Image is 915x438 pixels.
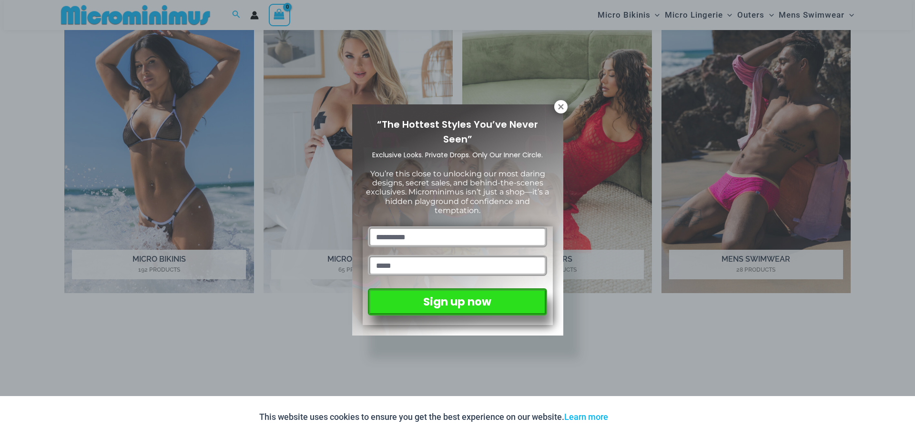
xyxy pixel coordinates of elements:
button: Close [554,100,568,113]
button: Accept [615,406,656,428]
span: You’re this close to unlocking our most daring designs, secret sales, and behind-the-scenes exclu... [366,169,549,215]
button: Sign up now [368,288,547,316]
span: Exclusive Looks. Private Drops. Only Our Inner Circle. [372,150,543,160]
a: Learn more [564,412,608,422]
span: “The Hottest Styles You’ve Never Seen” [377,118,538,146]
p: This website uses cookies to ensure you get the best experience on our website. [259,410,608,424]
